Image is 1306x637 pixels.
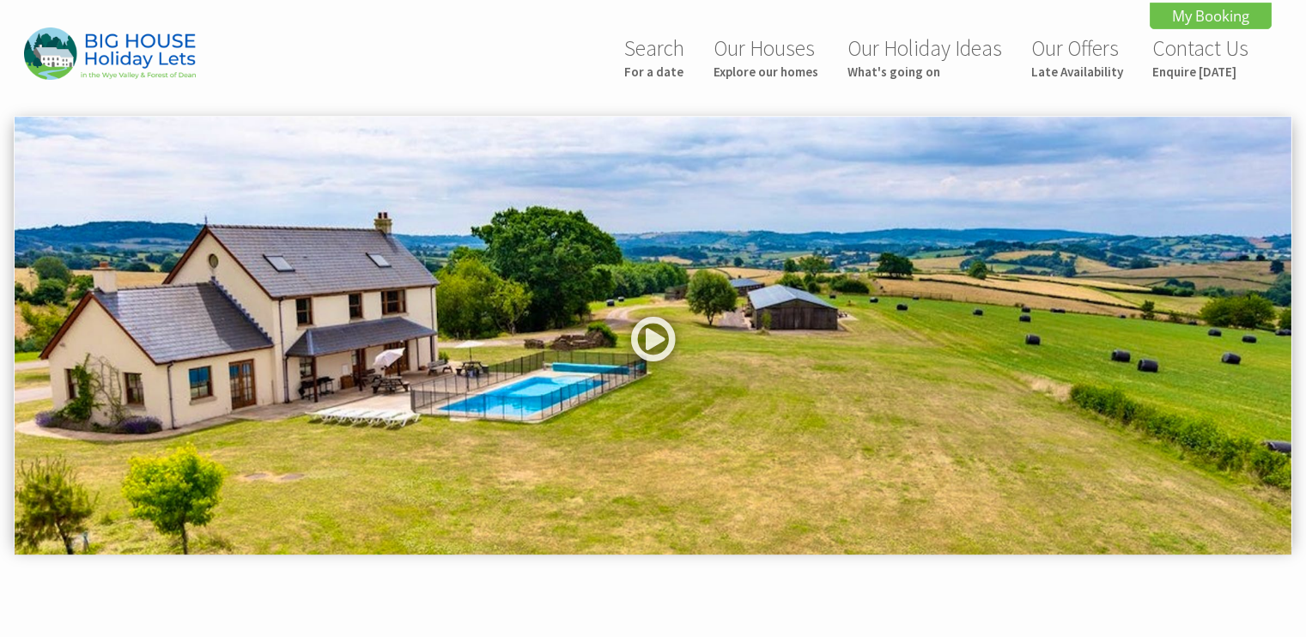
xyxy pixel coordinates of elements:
[1152,34,1248,80] a: Contact UsEnquire [DATE]
[1152,64,1248,80] small: Enquire [DATE]
[624,64,684,80] small: For a date
[1150,3,1272,29] a: My Booking
[714,64,818,80] small: Explore our homes
[714,34,818,80] a: Our HousesExplore our homes
[847,64,1002,80] small: What's going on
[1031,34,1123,80] a: Our OffersLate Availability
[24,27,196,80] img: Big House Holiday Lets
[624,34,684,80] a: SearchFor a date
[1031,64,1123,80] small: Late Availability
[847,34,1002,80] a: Our Holiday IdeasWhat's going on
